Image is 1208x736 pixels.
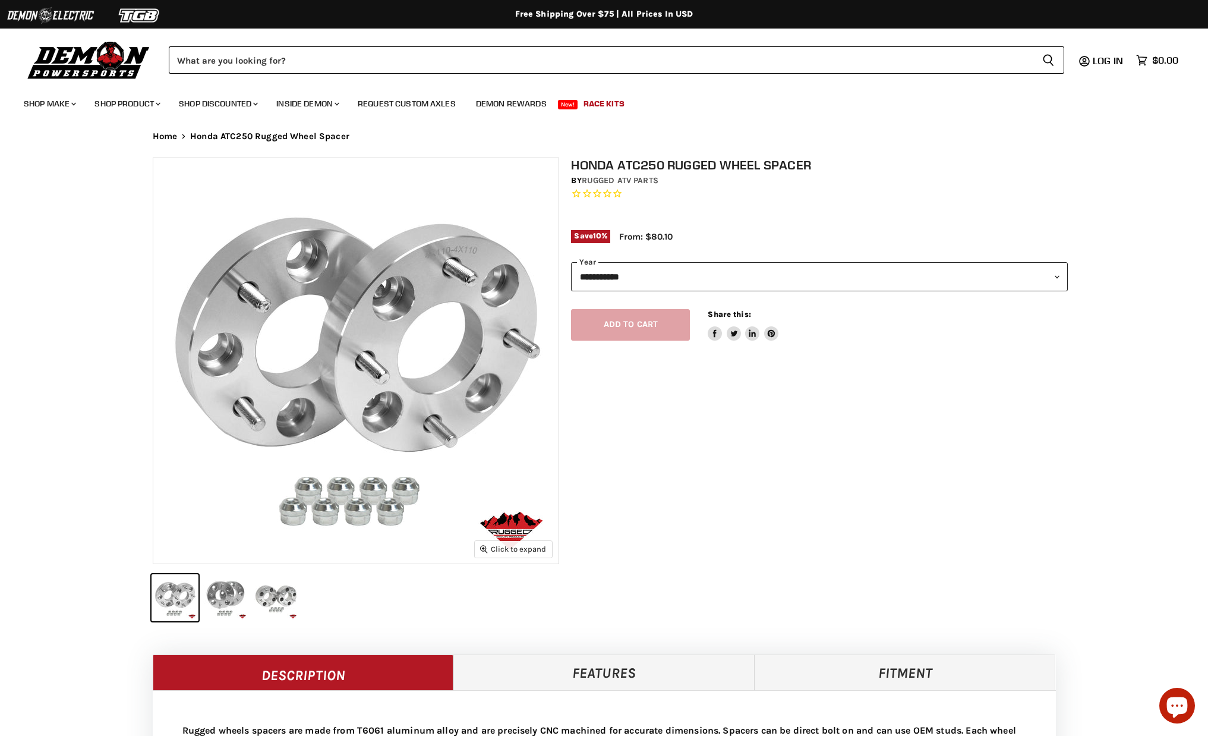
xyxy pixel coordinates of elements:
button: Honda ATC250 Rugged Wheel Spacer thumbnail [202,574,249,621]
img: Honda ATC250 Rugged Wheel Spacer [153,158,559,564]
a: Shop Make [15,92,83,116]
span: Click to expand [480,545,546,553]
inbox-online-store-chat: Shopify online store chat [1156,688,1198,726]
h1: Honda ATC250 Rugged Wheel Spacer [571,158,1068,172]
a: Rugged ATV Parts [582,175,658,185]
button: Click to expand [475,541,552,557]
nav: Breadcrumbs [129,131,1080,141]
a: Shop Discounted [170,92,265,116]
aside: Share this: [708,309,778,341]
a: Home [153,131,178,141]
button: Honda ATC250 Rugged Wheel Spacer thumbnail [152,574,198,621]
span: 10 [593,231,601,240]
span: Share this: [708,310,750,319]
a: Description [153,655,454,690]
a: Features [453,655,755,690]
a: Fitment [755,655,1056,690]
a: Demon Rewards [467,92,556,116]
input: Search [169,46,1033,74]
span: Save % [571,230,610,243]
span: Honda ATC250 Rugged Wheel Spacer [190,131,349,141]
ul: Main menu [15,87,1175,116]
div: by [571,174,1068,187]
span: From: $80.10 [619,231,673,242]
div: Free Shipping Over $75 | All Prices In USD [129,9,1080,20]
select: year [571,262,1068,291]
a: Log in [1087,55,1130,66]
button: Honda ATC250 Rugged Wheel Spacer thumbnail [253,574,299,621]
a: Race Kits [575,92,633,116]
span: Log in [1093,55,1123,67]
span: Rated 0.0 out of 5 stars 0 reviews [571,188,1068,200]
a: Request Custom Axles [349,92,465,116]
a: $0.00 [1130,52,1184,69]
span: New! [558,100,578,109]
img: Demon Electric Logo 2 [6,4,95,27]
img: TGB Logo 2 [95,4,184,27]
span: $0.00 [1152,55,1178,66]
img: Demon Powersports [24,39,154,81]
a: Inside Demon [267,92,346,116]
button: Search [1033,46,1064,74]
a: Shop Product [86,92,168,116]
form: Product [169,46,1064,74]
